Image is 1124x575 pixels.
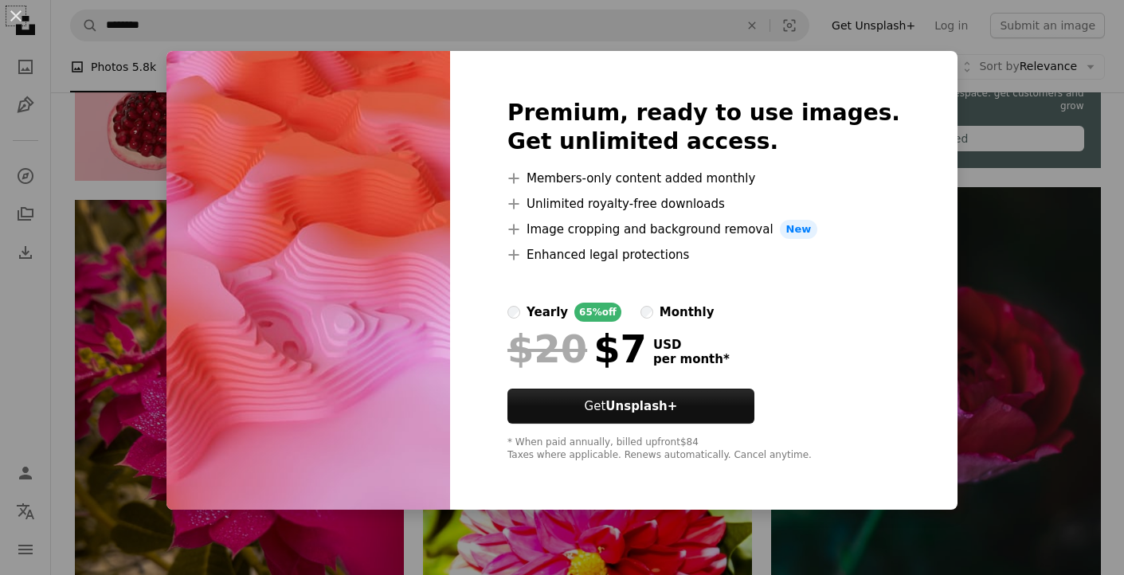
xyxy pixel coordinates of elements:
span: New [780,220,818,239]
span: USD [653,338,730,352]
li: Enhanced legal protections [507,245,900,264]
div: $7 [507,328,647,370]
input: yearly65%off [507,306,520,319]
div: * When paid annually, billed upfront $84 Taxes where applicable. Renews automatically. Cancel any... [507,436,900,462]
img: premium_photo-1674476932923-a710c3f5f319 [166,51,450,510]
span: $20 [507,328,587,370]
div: monthly [660,303,715,322]
li: Unlimited royalty-free downloads [507,194,900,213]
strong: Unsplash+ [605,399,677,413]
li: Image cropping and background removal [507,220,900,239]
div: yearly [527,303,568,322]
li: Members-only content added monthly [507,169,900,188]
div: 65% off [574,303,621,322]
span: per month * [653,352,730,366]
h2: Premium, ready to use images. Get unlimited access. [507,99,900,156]
input: monthly [640,306,653,319]
button: GetUnsplash+ [507,389,754,424]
